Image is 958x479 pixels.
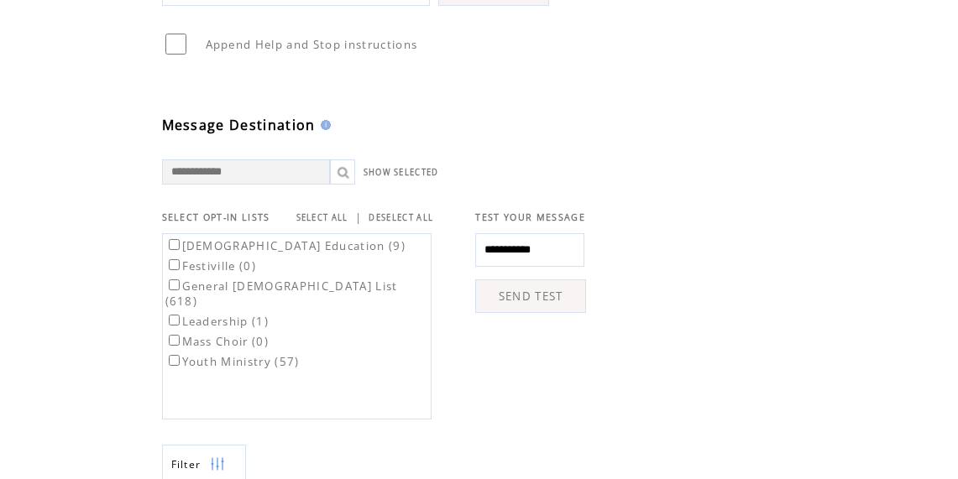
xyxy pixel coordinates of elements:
span: TEST YOUR MESSAGE [475,211,585,223]
input: Youth Ministry (57) [169,355,180,366]
a: DESELECT ALL [369,212,433,223]
label: [DEMOGRAPHIC_DATA] Education (9) [165,238,406,253]
label: Mass Choir (0) [165,334,270,349]
label: Leadership (1) [165,314,270,329]
label: Festiville (0) [165,258,257,273]
a: SEND TEST [475,279,586,313]
a: SELECT ALL [296,212,348,223]
span: Append Help and Stop instructions [206,37,418,52]
label: General [DEMOGRAPHIC_DATA] List (618) [165,279,398,309]
span: SELECT OPT-IN LISTS [162,211,270,223]
img: help.gif [316,120,331,130]
span: Show filters [171,457,202,471]
input: Leadership (1) [169,315,180,325]
input: Mass Choir (0) [169,335,180,346]
input: Festiville (0) [169,259,180,270]
input: General [DEMOGRAPHIC_DATA] List (618) [169,279,180,290]
input: [DEMOGRAPHIC_DATA] Education (9) [169,239,180,250]
span: | [355,210,362,225]
label: Youth Ministry (57) [165,354,300,369]
span: Message Destination [162,116,316,134]
a: SHOW SELECTED [364,167,439,178]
